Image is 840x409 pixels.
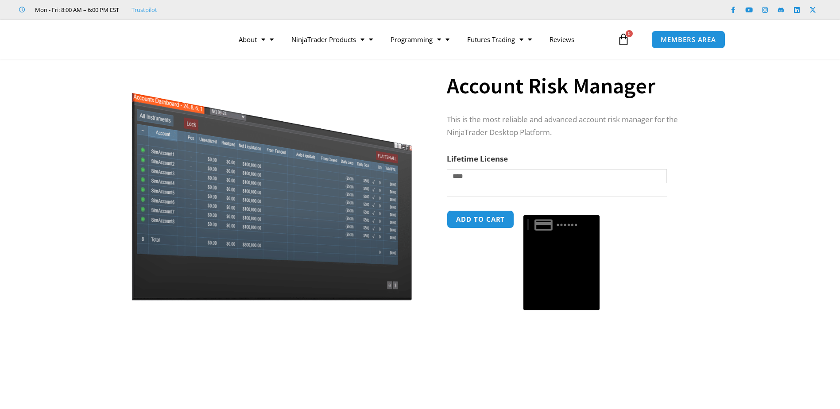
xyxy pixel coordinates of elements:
iframe: Secure payment input frame [522,209,601,210]
a: Futures Trading [458,29,541,50]
a: Trustpilot [132,4,157,15]
a: About [230,29,283,50]
a: Clear options [447,188,461,194]
span: 0 [626,30,633,37]
span: Mon - Fri: 8:00 AM – 6:00 PM EST [33,4,119,15]
a: Reviews [541,29,583,50]
label: Lifetime License [447,154,508,164]
button: Buy with GPay [523,215,600,311]
a: Programming [382,29,458,50]
iframe: PayPal Message 1 [447,315,705,382]
a: 0 [604,27,643,52]
img: LogoAI | Affordable Indicators – NinjaTrader [103,23,198,55]
p: This is the most reliable and advanced account risk manager for the NinjaTrader Desktop Platform. [447,113,705,139]
nav: Menu [230,29,615,50]
img: Screenshot 2024-08-26 15462845454 [129,74,414,301]
button: Add to cart [447,210,514,228]
a: MEMBERS AREA [651,31,725,49]
a: NinjaTrader Products [283,29,382,50]
text: •••••• [557,220,579,230]
span: MEMBERS AREA [661,36,716,43]
h1: Account Risk Manager [447,70,705,101]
